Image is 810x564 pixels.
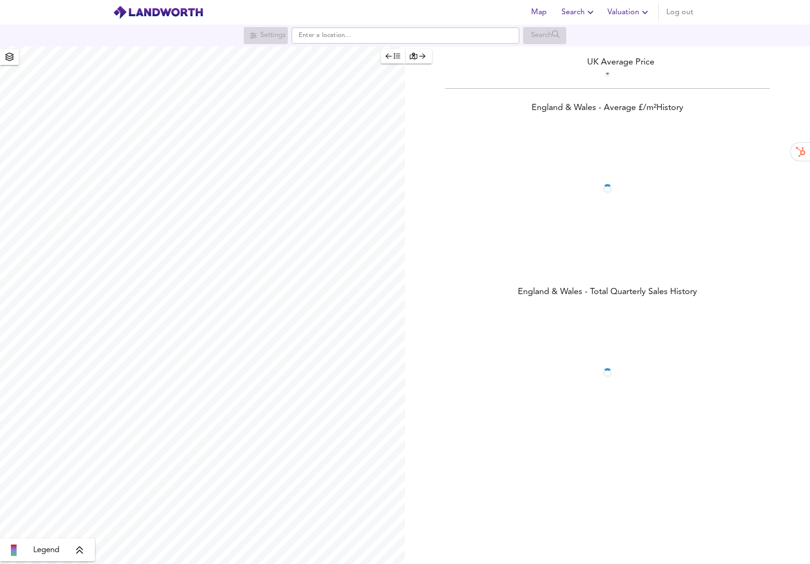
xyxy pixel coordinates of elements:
[561,6,596,19] span: Search
[663,3,697,22] button: Log out
[292,28,519,44] input: Enter a location...
[405,286,810,299] div: England & Wales - Total Quarterly Sales History
[244,27,288,44] div: Search for a location first or explore the map
[33,545,59,556] span: Legend
[523,27,566,44] div: Search for a location first or explore the map
[405,56,810,69] div: UK Average Price
[405,102,810,115] div: England & Wales - Average £/ m² History
[527,6,550,19] span: Map
[666,6,693,19] span: Log out
[607,6,651,19] span: Valuation
[558,3,600,22] button: Search
[113,5,203,19] img: logo
[524,3,554,22] button: Map
[604,3,654,22] button: Valuation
